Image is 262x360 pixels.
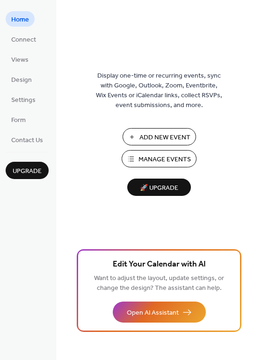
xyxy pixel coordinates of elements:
[13,166,42,176] span: Upgrade
[127,179,191,196] button: 🚀 Upgrade
[6,162,49,179] button: Upgrade
[11,35,36,45] span: Connect
[113,258,206,271] span: Edit Your Calendar with AI
[133,182,185,194] span: 🚀 Upgrade
[123,128,196,145] button: Add New Event
[138,155,191,165] span: Manage Events
[122,150,196,167] button: Manage Events
[11,15,29,25] span: Home
[11,115,26,125] span: Form
[113,302,206,323] button: Open AI Assistant
[139,133,190,143] span: Add New Event
[11,95,36,105] span: Settings
[96,71,222,110] span: Display one-time or recurring events, sync with Google, Outlook, Zoom, Eventbrite, Wix Events or ...
[6,112,31,127] a: Form
[6,132,49,147] a: Contact Us
[6,72,37,87] a: Design
[6,31,42,47] a: Connect
[127,308,179,318] span: Open AI Assistant
[6,11,35,27] a: Home
[11,136,43,145] span: Contact Us
[11,55,29,65] span: Views
[6,92,41,107] a: Settings
[94,272,224,295] span: Want to adjust the layout, update settings, or change the design? The assistant can help.
[6,51,34,67] a: Views
[11,75,32,85] span: Design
